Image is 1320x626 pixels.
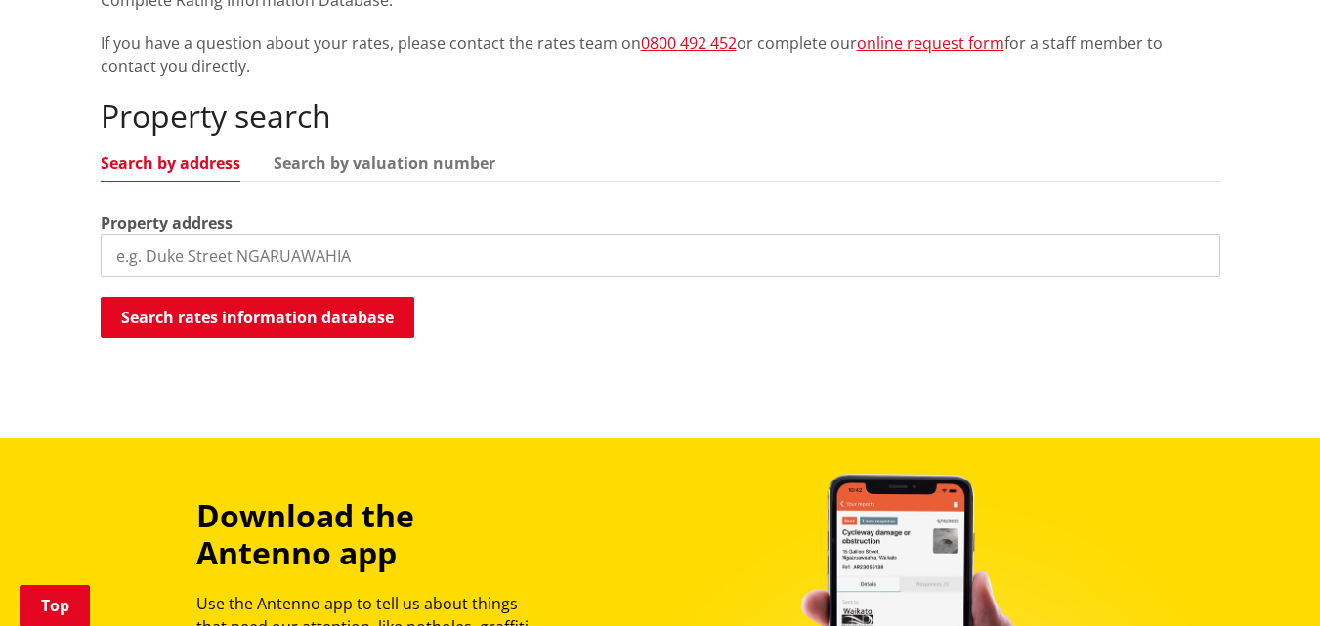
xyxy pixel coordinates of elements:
input: e.g. Duke Street NGARUAWAHIA [101,234,1220,277]
h3: Download the Antenno app [196,497,550,572]
iframe: Messenger Launcher [1230,544,1300,614]
label: Property address [101,211,233,234]
button: Search rates information database [101,297,414,338]
a: 0800 492 452 [641,32,737,54]
a: Top [20,585,90,626]
a: Search by address [101,155,240,171]
p: If you have a question about your rates, please contact the rates team on or complete our for a s... [101,31,1220,78]
a: Search by valuation number [274,155,495,171]
h2: Property search [101,98,1220,135]
a: online request form [857,32,1004,54]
